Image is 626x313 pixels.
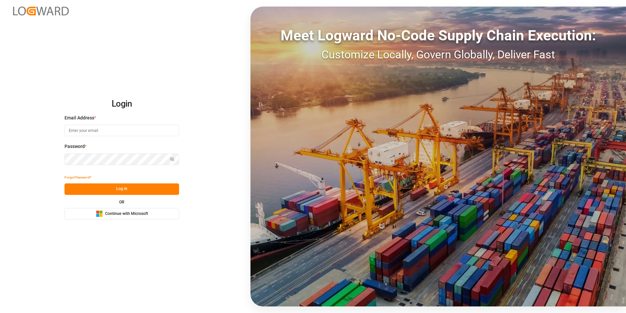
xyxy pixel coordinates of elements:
[13,7,69,15] img: Logward_new_orange.png
[64,94,179,115] h2: Login
[119,200,124,204] small: OR
[250,46,626,63] div: Customize Locally, Govern Globally, Deliver Fast
[64,183,179,195] button: Log In
[64,172,91,183] button: Forgot Password?
[64,208,179,219] button: Continue with Microsoft
[250,25,626,46] div: Meet Logward No-Code Supply Chain Execution:
[64,143,85,150] span: Password
[64,115,94,121] span: Email Address
[105,211,148,217] span: Continue with Microsoft
[64,125,179,136] input: Enter your email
